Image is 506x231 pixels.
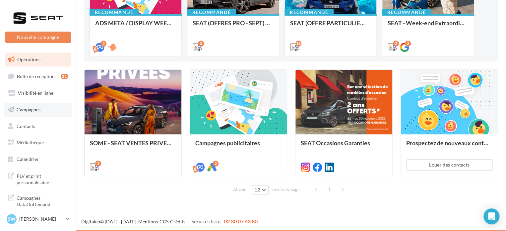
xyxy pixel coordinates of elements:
span: PLV et print personnalisable [17,172,68,186]
button: 12 [252,185,269,194]
span: Afficher [233,186,248,193]
a: CGS [159,219,168,224]
a: SW [PERSON_NAME] [5,213,71,225]
span: Calendrier [17,156,39,162]
div: SEAT Occasions Garanties [301,140,387,153]
span: 02 30 07 43 80 [224,218,258,224]
a: Boîte de réception21 [4,69,72,83]
div: 3 [95,161,101,167]
span: Contacts [17,123,35,129]
div: ADS META / DISPLAY WEEK-END Extraordinaire (JPO) Septembre 2025 [95,20,176,33]
div: SOME - SEAT VENTES PRIVEES [90,140,176,153]
div: SEAT (OFFRES PRO - SEPT) - SOCIAL MEDIA [193,20,274,33]
div: Recommandé [90,9,139,16]
div: SEAT - Week-end Extraordinaire (JPO) - GENERIQUE SEPT / OCTOBRE [388,20,469,33]
div: Recommandé [187,9,236,16]
div: 2 [405,41,411,47]
a: Visibilité en ligne [4,86,72,100]
a: Campagnes [4,103,72,117]
div: 16 [295,41,301,47]
div: Campagnes publicitaires [195,140,282,153]
a: Médiathèque [4,136,72,150]
a: Digitaleo [81,219,100,224]
span: résultats/page [272,186,300,193]
a: Crédits [170,219,185,224]
div: Recommandé [285,9,334,16]
span: © [DATE]-[DATE] - - - [81,219,258,224]
span: SW [8,216,16,222]
span: Visibilité en ligne [18,90,53,96]
a: Mentions [138,219,158,224]
span: Campagnes DataOnDemand [17,193,68,208]
div: 2 [100,41,106,47]
div: 2 [213,161,219,167]
div: Open Intercom Messenger [483,208,499,224]
a: Calendrier [4,152,72,166]
div: Recommandé [382,9,431,16]
p: [PERSON_NAME] [19,216,63,222]
a: Opérations [4,53,72,66]
button: Nouvelle campagne [5,32,71,43]
span: Service client [191,218,221,224]
div: SEAT (OFFRE PARTICULIER - SEPT) - SOCIAL MEDIA [290,20,371,33]
span: Boîte de réception [17,73,55,79]
div: 21 [61,74,68,79]
span: Campagnes [17,107,40,112]
a: PLV et print personnalisable [4,169,72,188]
a: Contacts [4,119,72,133]
span: Opérations [17,57,40,62]
span: 12 [255,187,260,192]
a: Campagnes DataOnDemand [4,191,72,210]
div: Prospectez de nouveaux contacts [406,140,492,153]
button: Louer des contacts [406,159,492,171]
span: 1 [324,184,335,195]
div: 5 [198,41,204,47]
div: 2 [393,41,399,47]
span: Médiathèque [17,140,44,145]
